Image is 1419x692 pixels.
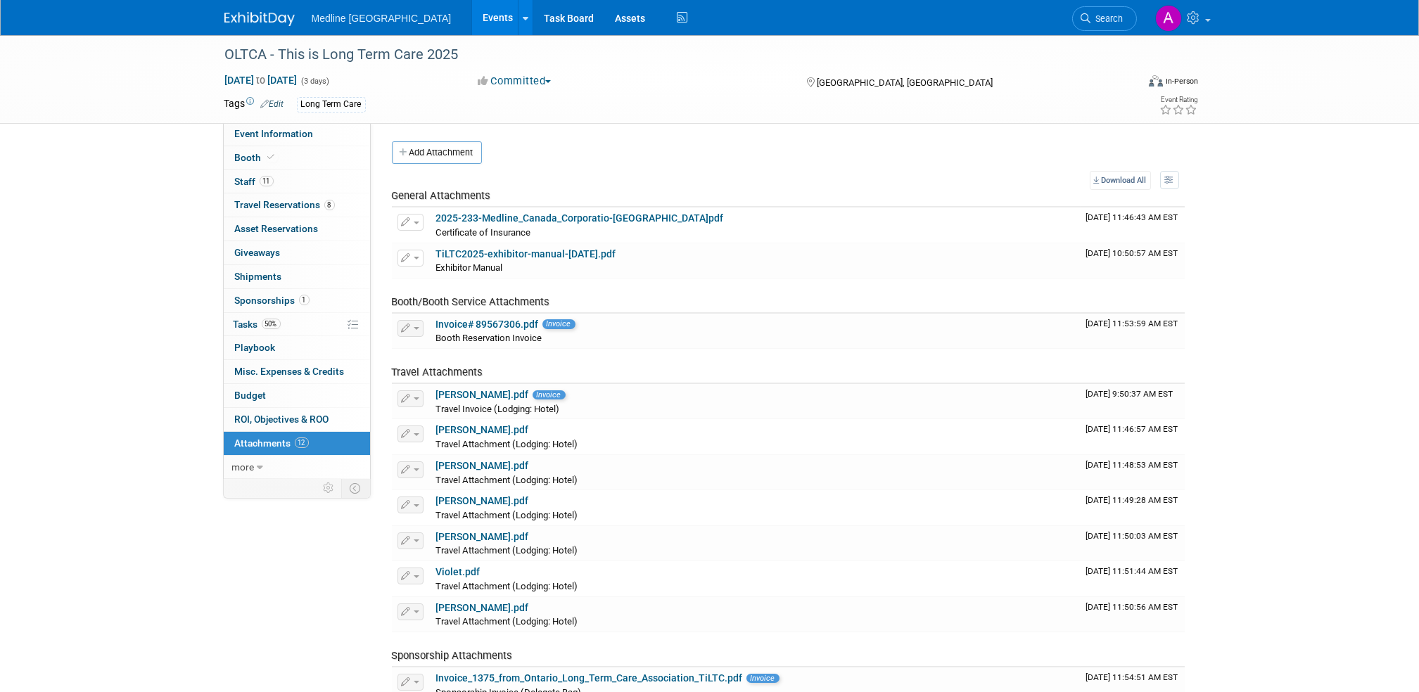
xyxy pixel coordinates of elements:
a: Giveaways [224,241,370,264]
span: [GEOGRAPHIC_DATA], [GEOGRAPHIC_DATA] [817,77,993,88]
span: Travel Attachment (Lodging: Hotel) [436,545,578,556]
a: Invoice# 89567306.pdf [436,319,539,330]
span: Booth Reservation Invoice [436,333,542,343]
span: Search [1091,13,1124,24]
a: Budget [224,384,370,407]
a: [PERSON_NAME].pdf [436,424,529,435]
span: to [255,75,268,86]
span: [DATE] [DATE] [224,74,298,86]
span: Budget [235,390,267,401]
div: OLTCA - This is Long Term Care 2025 [220,42,1116,68]
span: Invoice [746,674,780,683]
span: Upload Timestamp [1086,460,1178,470]
a: Invoice_1375_from_Ontario_Long_Term_Care_Association_TiLTC.pdf [436,672,743,684]
button: Add Attachment [392,141,482,164]
span: Medline [GEOGRAPHIC_DATA] [312,13,452,24]
td: Upload Timestamp [1081,419,1185,454]
span: Upload Timestamp [1086,566,1178,576]
span: Travel Attachments [392,366,483,378]
span: Upload Timestamp [1086,212,1178,222]
span: Attachments [235,437,309,449]
span: Asset Reservations [235,223,319,234]
img: ExhibitDay [224,12,295,26]
span: Upload Timestamp [1086,495,1178,505]
span: Upload Timestamp [1086,672,1178,682]
span: Giveaways [235,247,281,258]
a: [PERSON_NAME].pdf [436,495,529,506]
span: (3 days) [300,77,330,86]
span: Staff [235,176,274,187]
span: Exhibitor Manual [436,262,503,273]
a: Playbook [224,336,370,359]
span: Upload Timestamp [1086,602,1178,612]
a: Edit [261,99,284,109]
td: Upload Timestamp [1081,455,1185,490]
a: Misc. Expenses & Credits [224,360,370,383]
td: Upload Timestamp [1081,490,1185,525]
span: Travel Reservations [235,199,335,210]
a: ROI, Objectives & ROO [224,408,370,431]
span: ROI, Objectives & ROO [235,414,329,425]
i: Booth reservation complete [268,153,275,161]
a: Staff11 [224,170,370,193]
span: Sponsorship Attachments [392,649,513,662]
td: Upload Timestamp [1081,526,1185,561]
a: [PERSON_NAME].pdf [436,460,529,471]
img: Format-Inperson.png [1149,75,1163,86]
span: 11 [260,176,274,186]
td: Upload Timestamp [1081,314,1185,349]
span: Upload Timestamp [1086,531,1178,541]
span: Misc. Expenses & Credits [235,366,345,377]
span: Booth [235,152,278,163]
span: 1 [299,295,310,305]
span: Tasks [234,319,281,330]
a: [PERSON_NAME].pdf [436,389,529,400]
td: Upload Timestamp [1081,384,1185,419]
a: Event Information [224,122,370,146]
a: Search [1072,6,1137,31]
span: Certificate of Insurance [436,227,531,238]
span: Upload Timestamp [1086,389,1173,399]
td: Upload Timestamp [1081,597,1185,632]
span: more [232,461,255,473]
span: Playbook [235,342,276,353]
a: Booth [224,146,370,169]
div: Event Format [1054,73,1199,94]
a: Travel Reservations8 [224,193,370,217]
span: General Attachments [392,189,491,202]
a: more [224,456,370,479]
span: Invoice [542,319,575,328]
span: Upload Timestamp [1086,319,1178,328]
span: Event Information [235,128,314,139]
img: Angela Douglas [1155,5,1182,32]
span: 12 [295,437,309,448]
span: 50% [262,319,281,329]
a: Asset Reservations [224,217,370,241]
a: 2025-233-Medline_Canada_Corporatio-[GEOGRAPHIC_DATA]pdf [436,212,724,224]
a: Tasks50% [224,313,370,336]
td: Upload Timestamp [1081,243,1185,278]
td: Upload Timestamp [1081,207,1185,243]
span: Shipments [235,271,282,282]
span: Booth/Booth Service Attachments [392,295,550,308]
span: Invoice [533,390,566,399]
td: Personalize Event Tab Strip [317,479,342,497]
a: Attachments12 [224,432,370,455]
div: In-Person [1165,76,1198,86]
div: Event Rating [1159,96,1197,103]
span: Travel Invoice (Lodging: Hotel) [436,404,560,414]
td: Tags [224,96,284,113]
a: Download All [1090,171,1151,190]
span: Travel Attachment (Lodging: Hotel) [436,616,578,627]
span: 8 [324,200,335,210]
td: Upload Timestamp [1081,561,1185,596]
td: Toggle Event Tabs [341,479,370,497]
a: Violet.pdf [436,566,481,577]
a: [PERSON_NAME].pdf [436,602,529,613]
span: Travel Attachment (Lodging: Hotel) [436,439,578,449]
div: Long Term Care [297,97,366,112]
span: Upload Timestamp [1086,248,1178,258]
button: Committed [473,74,556,89]
a: Shipments [224,265,370,288]
span: Travel Attachment (Lodging: Hotel) [436,510,578,520]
